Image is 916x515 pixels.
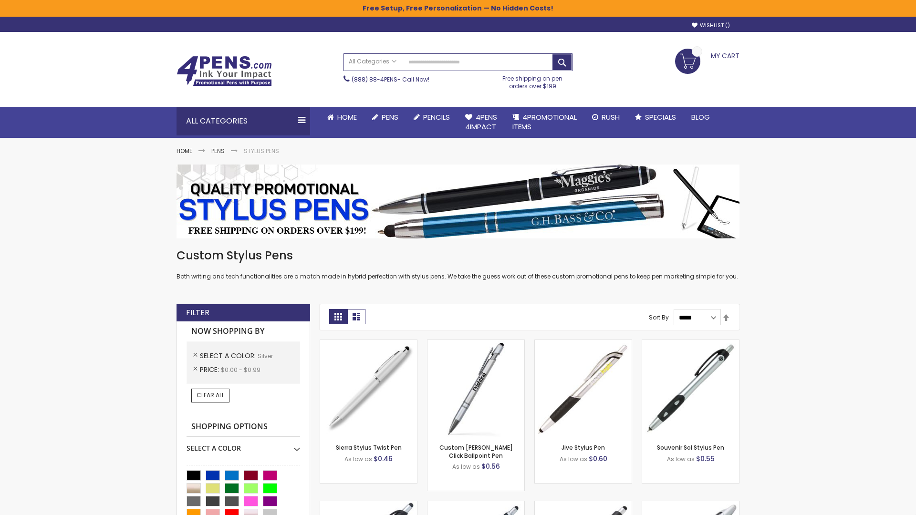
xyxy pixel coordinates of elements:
[187,417,300,437] strong: Shopping Options
[200,351,258,360] span: Select A Color
[465,112,497,132] span: 4Pens 4impact
[493,71,573,90] div: Free shipping on pen orders over $199
[344,455,372,463] span: As low as
[642,340,739,348] a: Souvenir Sol Stylus Pen-Silver
[439,443,513,459] a: Custom [PERSON_NAME] Click Ballpoint Pen
[320,501,417,509] a: React Stylus Grip Pen-Silver
[221,366,260,374] span: $0.00 - $0.99
[684,107,718,128] a: Blog
[187,321,300,341] strong: Now Shopping by
[589,454,607,463] span: $0.60
[187,437,300,453] div: Select A Color
[349,58,396,65] span: All Categories
[657,443,724,452] a: Souvenir Sol Stylus Pen
[320,107,364,128] a: Home
[352,75,429,83] span: - Call Now!
[452,463,480,471] span: As low as
[512,112,577,132] span: 4PROMOTIONAL ITEMS
[691,112,710,122] span: Blog
[645,112,676,122] span: Specials
[177,248,739,263] h1: Custom Stylus Pens
[177,248,739,281] div: Both writing and tech functionalities are a match made in hybrid perfection with stylus pens. We ...
[642,501,739,509] a: Twist Highlighter-Pen Stylus Combo-Silver
[337,112,357,122] span: Home
[344,54,401,70] a: All Categories
[364,107,406,128] a: Pens
[177,165,739,238] img: Stylus Pens
[560,455,587,463] span: As low as
[427,340,524,348] a: Custom Alex II Click Ballpoint Pen-Silver
[352,75,397,83] a: (888) 88-4PENS
[535,340,632,348] a: Jive Stylus Pen-Silver
[505,107,584,138] a: 4PROMOTIONALITEMS
[211,147,225,155] a: Pens
[649,313,669,321] label: Sort By
[191,389,229,402] a: Clear All
[696,454,715,463] span: $0.55
[406,107,458,128] a: Pencils
[320,340,417,437] img: Stypen-35-Silver
[562,443,605,452] a: Jive Stylus Pen
[320,340,417,348] a: Stypen-35-Silver
[177,147,192,155] a: Home
[423,112,450,122] span: Pencils
[200,365,221,374] span: Price
[458,107,505,138] a: 4Pens4impact
[602,112,620,122] span: Rush
[177,107,310,135] div: All Categories
[329,309,347,324] strong: Grid
[667,455,695,463] span: As low as
[244,147,279,155] strong: Stylus Pens
[627,107,684,128] a: Specials
[535,501,632,509] a: Souvenir® Emblem Stylus Pen-Silver
[197,391,224,399] span: Clear All
[535,340,632,437] img: Jive Stylus Pen-Silver
[186,308,209,318] strong: Filter
[642,340,739,437] img: Souvenir Sol Stylus Pen-Silver
[336,443,402,452] a: Sierra Stylus Twist Pen
[427,340,524,437] img: Custom Alex II Click Ballpoint Pen-Silver
[427,501,524,509] a: Epiphany Stylus Pens-Silver
[177,56,272,86] img: 4Pens Custom Pens and Promotional Products
[481,462,500,471] span: $0.56
[584,107,627,128] a: Rush
[382,112,398,122] span: Pens
[374,454,393,463] span: $0.46
[692,22,730,29] a: Wishlist
[258,352,273,360] span: Silver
